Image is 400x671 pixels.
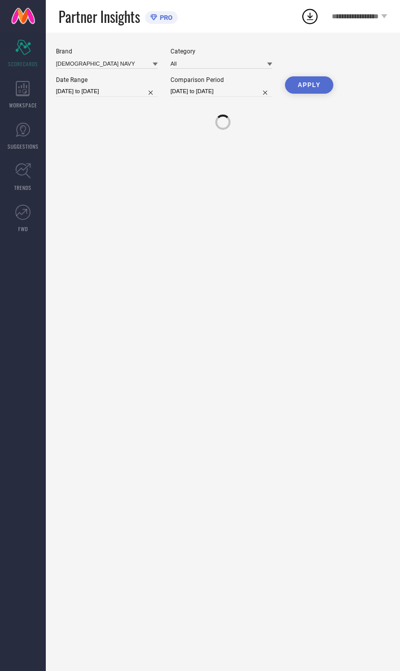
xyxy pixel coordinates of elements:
span: Partner Insights [59,6,140,27]
input: Select comparison period [170,86,272,97]
div: Category [170,48,272,55]
input: Select date range [56,86,158,97]
div: Comparison Period [170,76,272,83]
span: SCORECARDS [8,60,38,68]
span: SUGGESTIONS [8,143,39,150]
div: Brand [56,48,158,55]
button: APPLY [285,76,333,94]
span: FWD [18,225,28,233]
span: PRO [157,14,173,21]
div: Open download list [301,7,319,25]
span: TRENDS [14,184,32,191]
span: WORKSPACE [9,101,37,109]
div: Date Range [56,76,158,83]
